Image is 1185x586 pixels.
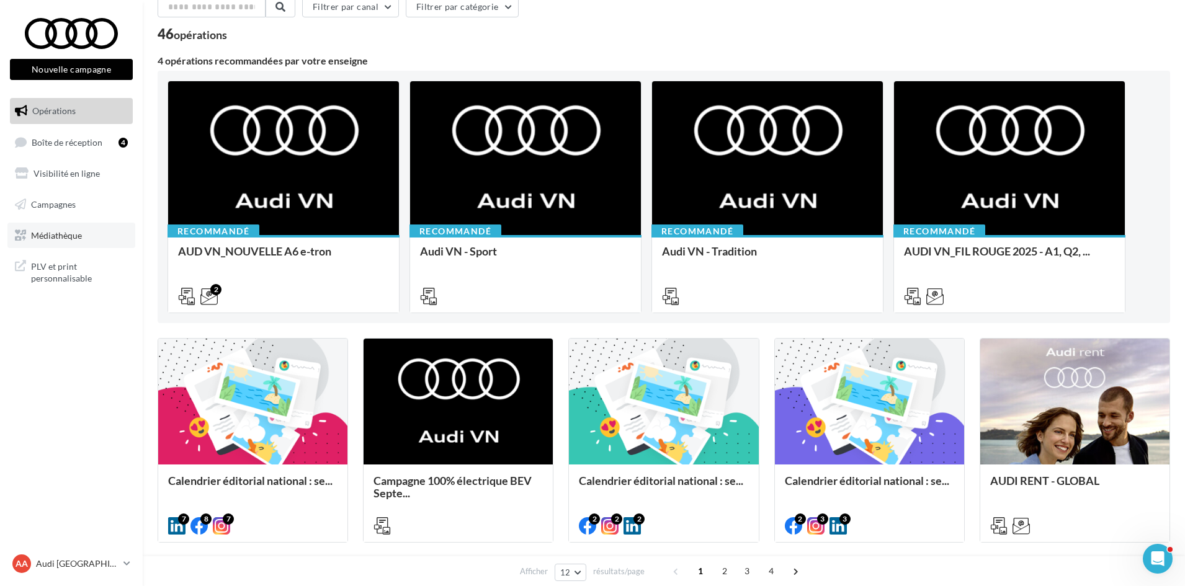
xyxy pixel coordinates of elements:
a: PLV et print personnalisable [7,253,135,290]
span: AA [16,557,28,570]
span: PLV et print personnalisable [31,258,128,285]
a: Boîte de réception4 [7,129,135,156]
span: AUDI VN_FIL ROUGE 2025 - A1, Q2, ... [904,244,1090,258]
span: 2 [715,561,735,581]
div: 46 [158,27,227,41]
div: Recommandé [651,224,743,238]
span: Afficher [520,566,548,577]
div: 7 [178,513,189,525]
span: Campagne 100% électrique BEV Septe... [373,474,532,500]
span: Calendrier éditorial national : se... [579,474,743,487]
span: AUDI RENT - GLOBAL [990,474,1099,487]
div: 2 [633,513,645,525]
span: résultats/page [593,566,645,577]
iframe: Intercom live chat [1143,544,1173,574]
span: Audi VN - Tradition [662,244,757,258]
span: 4 [761,561,781,581]
div: opérations [174,29,227,40]
span: Audi VN - Sport [420,244,497,258]
div: 7 [223,513,234,525]
div: 2 [795,513,806,525]
span: AUD VN_NOUVELLE A6 e-tron [178,244,331,258]
span: Campagnes [31,199,76,210]
div: 8 [200,513,212,525]
div: Recommandé [893,224,985,238]
div: Recommandé [409,224,501,238]
span: Opérations [32,105,76,116]
span: Visibilité en ligne [34,168,100,179]
a: AA Audi [GEOGRAPHIC_DATA] [10,552,133,575]
button: Nouvelle campagne [10,59,133,80]
a: Opérations [7,98,135,124]
a: Visibilité en ligne [7,161,135,187]
div: 4 opérations recommandées par votre enseigne [158,56,1170,66]
span: 3 [737,561,757,581]
a: Médiathèque [7,223,135,249]
span: Calendrier éditorial national : se... [785,474,949,487]
a: Campagnes [7,192,135,218]
span: Boîte de réception [32,136,102,147]
span: 1 [691,561,710,581]
span: Médiathèque [31,229,82,240]
button: 12 [555,564,586,581]
div: 3 [817,513,828,525]
div: 4 [118,138,128,148]
span: Calendrier éditorial national : se... [168,474,333,487]
div: 2 [611,513,622,525]
div: Recommandé [168,224,259,238]
span: 12 [560,567,571,577]
p: Audi [GEOGRAPHIC_DATA] [36,557,118,570]
div: 2 [210,284,221,295]
div: 3 [839,513,851,525]
div: 2 [589,513,600,525]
